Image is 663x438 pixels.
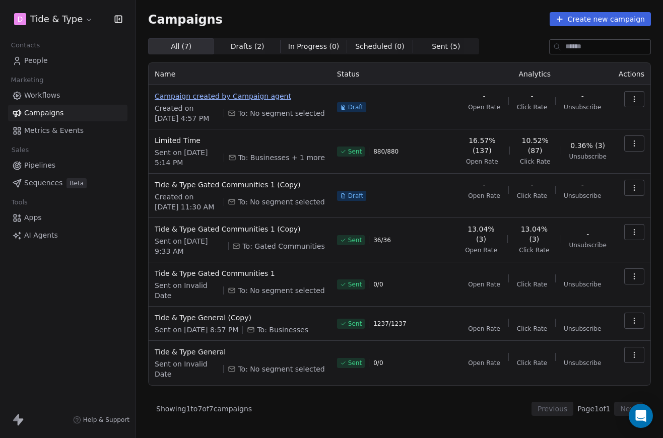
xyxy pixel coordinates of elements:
span: 10.52% (87) [518,135,553,156]
span: 13.04% (3) [516,224,552,244]
button: Create new campaign [550,12,651,26]
div: Open Intercom Messenger [629,404,653,428]
span: Sent on [DATE] 8:57 PM [155,325,238,335]
a: Metrics & Events [8,122,127,139]
span: Tide & Type Gated Communities 1 (Copy) [155,180,325,190]
span: Click Rate [517,192,547,200]
a: Help & Support [73,416,129,424]
span: To: Businesses + 1 more [238,153,325,163]
span: Tide & Type General [155,347,325,357]
span: Scheduled ( 0 ) [355,41,405,52]
span: Open Rate [468,192,500,200]
th: Status [331,63,457,85]
span: Drafts ( 2 ) [231,41,264,52]
span: - [531,180,533,190]
button: Next [614,402,643,416]
span: Click Rate [520,158,550,166]
span: Sent [348,148,362,156]
span: Sent [348,280,362,288]
span: Open Rate [468,103,500,111]
span: - [581,91,584,101]
button: Previous [532,402,573,416]
span: To: No segment selected [238,285,324,296]
span: In Progress ( 0 ) [288,41,340,52]
th: Analytics [457,63,613,85]
span: Metrics & Events [24,125,84,136]
span: Click Rate [517,359,547,367]
span: Sent [348,320,362,328]
span: Click Rate [517,325,547,333]
span: Sequences [24,178,62,188]
span: 13.04% (3) [463,224,499,244]
span: Sent on [DATE] 5:14 PM [155,148,220,168]
span: Contacts [7,38,44,53]
span: Unsubscribe [569,153,607,161]
span: To: Gated Communities [242,241,324,251]
span: Beta [67,178,87,188]
span: Created on [DATE] 4:57 PM [155,103,220,123]
span: Showing 1 to 7 of 7 campaigns [156,404,252,414]
span: 880 / 880 [373,148,399,156]
span: Unsubscribe [564,192,601,200]
span: Tide & Type Gated Communities 1 [155,268,325,278]
span: People [24,55,48,66]
span: Open Rate [468,359,500,367]
span: 0 / 0 [373,280,383,288]
span: Open Rate [468,325,500,333]
span: Sent on Invalid Date [155,280,219,301]
span: Marketing [7,72,48,88]
span: Click Rate [517,280,547,288]
span: - [531,91,533,101]
span: - [483,180,485,190]
a: Campaigns [8,105,127,121]
a: Apps [8,209,127,226]
a: Pipelines [8,157,127,174]
span: Click Rate [517,103,547,111]
span: Campaigns [24,108,63,118]
a: People [8,52,127,69]
span: Tide & Type General (Copy) [155,313,325,323]
span: Tide & Type [30,13,83,26]
span: Created on [DATE] 11:30 AM [155,192,220,212]
span: Campaigns [148,12,223,26]
span: 36 / 36 [373,236,391,244]
span: To: Businesses [257,325,308,335]
span: To: No segment selected [238,197,324,207]
span: 0.36% (3) [570,140,605,151]
span: Draft [348,192,363,200]
span: Sales [7,142,33,158]
span: D [18,14,23,24]
span: Tools [7,195,32,210]
span: Tide & Type Gated Communities 1 (Copy) [155,224,325,234]
span: Campaign created by Campaign agent [155,91,325,101]
th: Actions [613,63,650,85]
span: Open Rate [468,280,500,288]
span: To: No segment selected [238,108,324,118]
span: Open Rate [465,246,497,254]
span: 0 / 0 [373,359,383,367]
span: - [586,229,589,239]
a: AI Agents [8,227,127,244]
span: Click Rate [519,246,549,254]
span: Help & Support [83,416,129,424]
span: Draft [348,103,363,111]
span: Limited Time [155,135,325,145]
span: - [581,180,584,190]
span: AI Agents [24,230,58,241]
span: Unsubscribe [564,280,601,288]
span: Open Rate [466,158,498,166]
button: DTide & Type [12,11,95,28]
th: Name [149,63,331,85]
span: Unsubscribe [564,103,601,111]
span: - [483,91,485,101]
span: Sent ( 5 ) [432,41,460,52]
span: Unsubscribe [569,241,607,249]
span: Workflows [24,90,60,101]
span: Sent [348,236,362,244]
span: Apps [24,212,42,223]
span: Unsubscribe [564,359,601,367]
span: To: No segment selected [238,364,324,374]
span: Unsubscribe [564,325,601,333]
a: Workflows [8,87,127,104]
span: 16.57% (137) [463,135,501,156]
